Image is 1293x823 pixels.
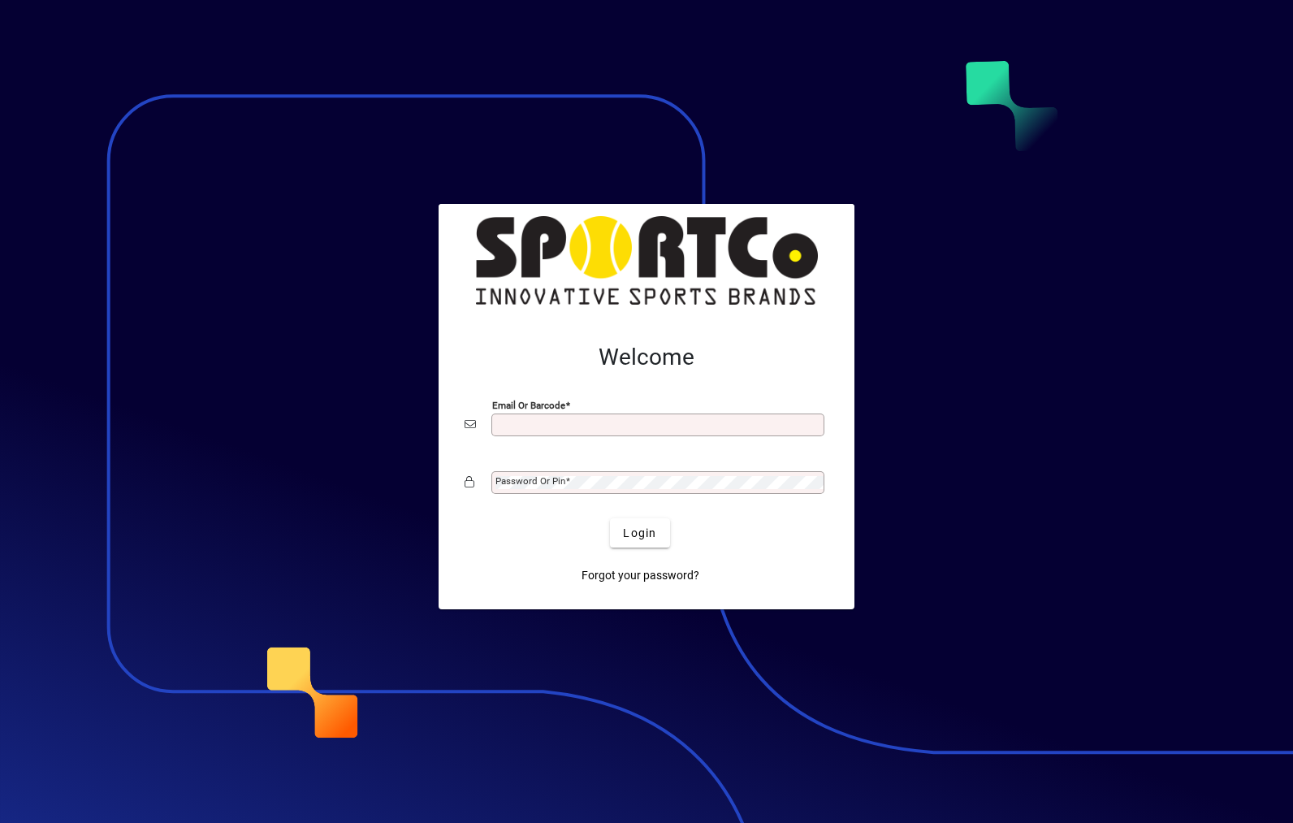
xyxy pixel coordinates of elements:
h2: Welcome [465,344,828,371]
a: Forgot your password? [575,561,706,590]
span: Forgot your password? [582,567,699,584]
button: Login [610,518,669,548]
span: Login [623,525,656,542]
mat-label: Password or Pin [495,475,565,487]
mat-label: Email or Barcode [492,400,565,411]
